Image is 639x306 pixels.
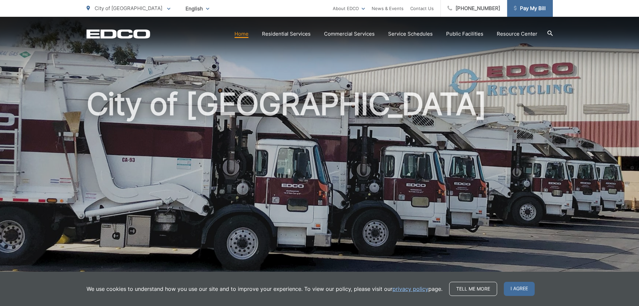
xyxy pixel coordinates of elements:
a: Resource Center [497,30,537,38]
a: EDCD logo. Return to the homepage. [87,29,150,39]
a: Contact Us [410,4,434,12]
a: Commercial Services [324,30,375,38]
a: privacy policy [392,285,428,293]
a: Residential Services [262,30,311,38]
span: I agree [504,282,535,296]
a: Home [234,30,249,38]
a: Tell me more [449,282,497,296]
span: English [180,3,214,14]
a: Public Facilities [446,30,483,38]
a: About EDCO [333,4,365,12]
a: Service Schedules [388,30,433,38]
a: News & Events [372,4,404,12]
span: Pay My Bill [514,4,546,12]
p: We use cookies to understand how you use our site and to improve your experience. To view our pol... [87,285,442,293]
span: City of [GEOGRAPHIC_DATA] [95,5,162,11]
h1: City of [GEOGRAPHIC_DATA] [87,87,553,300]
